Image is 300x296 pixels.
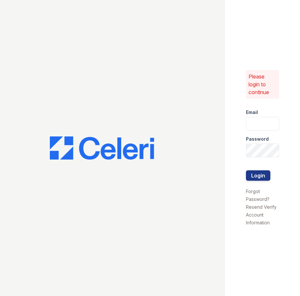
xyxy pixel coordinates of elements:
[246,170,270,181] button: Login
[249,73,277,96] p: Please login to continue
[246,109,258,116] label: Email
[246,204,277,225] a: Resend Verify Account Information
[246,189,269,202] a: Forgot Password?
[50,136,154,160] img: CE_Logo_Blue-a8612792a0a2168367f1c8372b55b34899dd931a85d93a1a3d3e32e68fde9ad4.png
[246,136,269,142] label: Password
